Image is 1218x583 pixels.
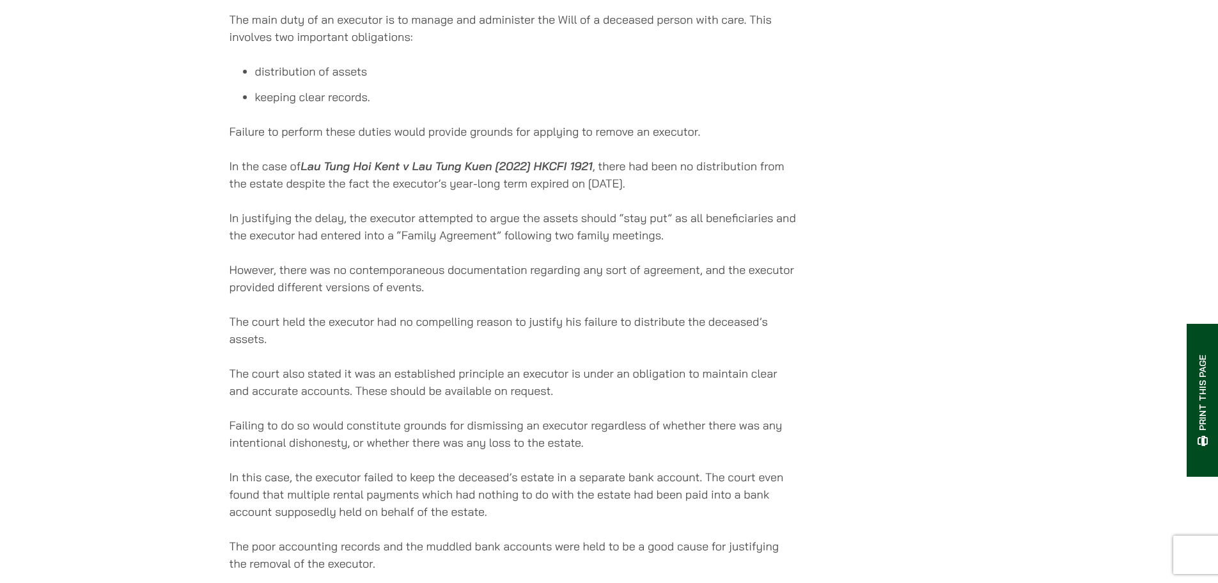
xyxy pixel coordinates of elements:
[230,11,799,45] p: The main duty of an executor is to manage and administer the Will of a deceased person with care....
[255,88,799,106] li: keeping clear records.
[230,417,799,451] p: Failing to do so would constitute grounds for dismissing an executor regardless of whether there ...
[230,468,799,520] p: In this case, the executor failed to keep the deceased’s estate in a separate bank account. The c...
[255,63,799,80] li: distribution of assets
[230,261,799,296] p: However, there was no contemporaneous documentation regarding any sort of agreement, and the exec...
[230,365,799,399] p: The court also stated it was an established principle an executor is under an obligation to maint...
[230,157,799,192] p: In the case of , there had been no distribution from the estate despite the fact the executor’s y...
[230,209,799,244] p: In justifying the delay, the executor attempted to argue the assets should “stay put” as all bene...
[230,538,799,572] p: The poor accounting records and the muddled bank accounts were held to be a good cause for justif...
[230,123,799,140] p: Failure to perform these duties would provide grounds for applying to remove an executor.
[301,159,593,173] strong: Lau Tung Hoi Kent v Lau Tung Kuen [2022] HKCFI 1921
[230,313,799,347] p: The court held the executor had no compelling reason to justify his failure to distribute the dec...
